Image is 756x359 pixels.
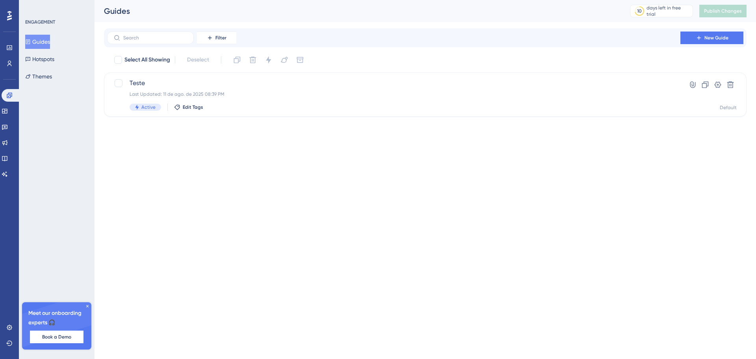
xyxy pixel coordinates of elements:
[720,104,737,111] div: Default
[130,91,658,97] div: Last Updated: 11 de ago. de 2025 08:39 PM
[130,78,658,88] span: Teste
[25,19,55,25] div: ENGAGEMENT
[141,104,156,110] span: Active
[215,35,226,41] span: Filter
[123,35,187,41] input: Search
[42,334,71,340] span: Book a Demo
[25,52,54,66] button: Hotspots
[680,32,743,44] button: New Guide
[30,331,83,343] button: Book a Demo
[704,8,742,14] span: Publish Changes
[187,55,209,65] span: Deselect
[104,6,610,17] div: Guides
[28,309,85,327] span: Meet our onboarding experts 🎧
[197,32,236,44] button: Filter
[124,55,170,65] span: Select All Showing
[25,35,50,49] button: Guides
[174,104,203,110] button: Edit Tags
[704,35,728,41] span: New Guide
[183,104,203,110] span: Edit Tags
[699,5,747,17] button: Publish Changes
[180,53,216,67] button: Deselect
[647,5,690,17] div: days left in free trial
[25,69,52,84] button: Themes
[637,8,642,14] div: 10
